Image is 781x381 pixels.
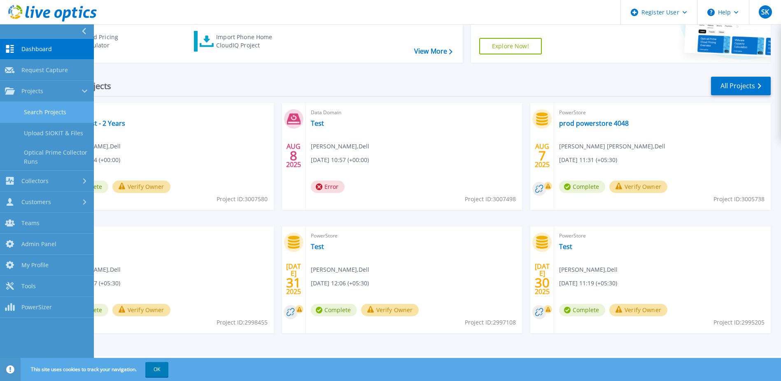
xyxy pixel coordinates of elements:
a: Explore Now! [479,38,542,54]
span: Complete [559,181,605,193]
button: Verify Owner [609,181,667,193]
span: Project ID: 3007498 [465,195,516,204]
span: 31 [286,279,301,286]
a: Test [311,242,324,251]
div: [DATE] 2025 [534,264,550,294]
span: Dashboard [21,45,52,53]
div: Cloud Pricing Calculator [81,33,147,49]
span: Collectors [21,177,49,185]
div: Import Phone Home CloudIQ Project [216,33,280,49]
span: PowerSizer [21,303,52,311]
span: [DATE] 10:57 (+00:00) [311,155,369,165]
span: Complete [311,304,357,316]
button: Verify Owner [112,181,170,193]
a: Cloud Pricing Calculator [58,31,150,52]
a: All Projects [711,77,771,95]
span: Tools [21,282,36,290]
span: Admin Panel [21,240,56,248]
span: This site uses cookies to track your navigation. [23,362,168,377]
span: 30 [535,279,550,286]
span: Project ID: 2995205 [713,318,765,327]
span: PowerStore [62,231,269,240]
span: [DATE] 12:06 (+05:30) [311,279,369,288]
span: PowerStore [311,231,518,240]
a: Test [311,119,324,127]
span: Project ID: 3005738 [713,195,765,204]
span: [PERSON_NAME] , Dell [559,265,618,274]
span: PowerStore [559,231,766,240]
span: Data Domain [62,108,269,117]
button: Verify Owner [112,304,170,316]
span: Request Capture [21,66,68,74]
span: [DATE] 11:31 (+05:30) [559,155,617,165]
span: [PERSON_NAME] , Dell [311,142,369,151]
button: OK [145,362,168,377]
span: 7 [539,152,546,159]
div: [DATE] 2025 [286,264,301,294]
span: 8 [290,152,297,159]
button: Verify Owner [361,304,419,316]
span: Customers [21,198,51,206]
span: [PERSON_NAME] [PERSON_NAME] , Dell [559,142,665,151]
div: AUG 2025 [534,141,550,171]
span: Complete [559,304,605,316]
span: PowerStore [559,108,766,117]
span: [DATE] 11:19 (+05:30) [559,279,617,288]
a: prod powerstore 4048 [559,119,629,127]
span: Project ID: 2998455 [217,318,268,327]
a: Test [559,242,572,251]
span: Data Domain [311,108,518,117]
span: [PERSON_NAME] , Dell [311,265,369,274]
span: Project ID: 3007580 [217,195,268,204]
span: Teams [21,219,40,227]
span: SK [761,9,769,15]
span: Project ID: 2997108 [465,318,516,327]
span: Error [311,181,345,193]
span: Projects [21,87,43,95]
span: My Profile [21,261,49,269]
div: AUG 2025 [286,141,301,171]
button: Verify Owner [609,304,667,316]
a: View More [414,47,452,55]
